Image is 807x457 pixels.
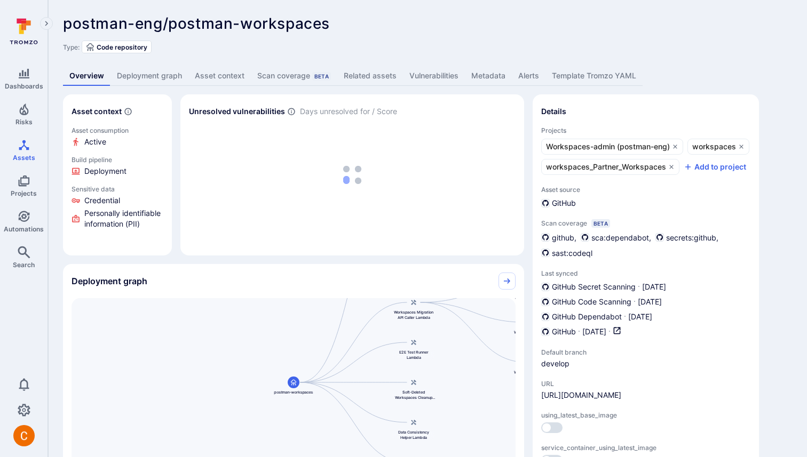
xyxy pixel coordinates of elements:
[189,106,285,117] h2: Unresolved vulnerabilities
[63,43,80,51] span: Type:
[541,126,750,134] span: Projects
[655,232,716,243] div: secrets:github
[541,380,621,388] span: URL
[72,126,163,134] p: Asset consumption
[63,264,524,298] div: Collapse
[512,66,545,86] a: Alerts
[72,137,163,147] li: Active
[72,106,122,117] h2: Asset context
[582,326,606,338] span: [DATE]
[591,219,610,228] div: Beta
[13,425,35,446] img: ACg8ocJuq_DPPTkXyD9OlTnVLvDrpObecjcADscmEHLMiTyEnTELew=s96-c
[628,311,652,322] span: [DATE]
[687,139,749,155] a: workspaces
[546,141,670,152] span: Workspaces-admin (postman-eng)
[541,444,750,452] span: service_container_using_latest_image
[465,66,512,86] a: Metadata
[13,425,35,446] div: Camilo Rivera
[337,66,403,86] a: Related assets
[43,19,50,28] i: Expand navigation menu
[642,282,666,292] span: [DATE]
[4,225,44,233] span: Automations
[545,66,643,86] a: Template Tromzo YAML
[512,369,555,380] span: Workspaces Migration Lambda - Beta
[72,195,163,206] li: Credential
[552,296,631,307] span: GitHub Code Scanning
[257,70,331,81] div: Scan coverage
[541,269,750,277] span: Last synced
[541,159,679,175] a: workspaces_Partner_Workspaces
[541,390,621,400] a: [URL][DOMAIN_NAME]
[392,309,435,320] span: Workspaces Migration API Caller Lambda
[512,329,555,340] span: Workspaces Migration Lambda - Stage
[69,124,165,149] a: Click to view evidence
[188,66,251,86] a: Asset context
[72,156,163,164] p: Build pipeline
[684,162,746,172] button: Add to project
[541,348,627,356] span: Default branch
[40,17,53,30] button: Expand navigation menu
[692,141,736,152] span: workspaces
[624,311,626,322] p: ·
[69,154,165,179] a: Click to view evidence
[541,106,566,117] h2: Details
[541,232,574,243] div: github
[541,219,587,227] span: Scan coverage
[541,139,683,155] a: Workspaces-admin (postman-eng)
[578,326,580,338] p: ·
[541,358,627,369] span: develop
[403,66,465,86] a: Vulnerabilities
[63,14,330,33] span: postman-eng/postman-workspaces
[552,311,622,322] span: GitHub Dependabot
[613,326,621,338] a: Open in GitHub dashboard
[552,282,636,292] span: GitHub Secret Scanning
[13,154,35,162] span: Assets
[300,106,397,117] span: Days unresolved for / Score
[110,66,188,86] a: Deployment graph
[312,72,331,81] div: Beta
[72,166,163,177] li: Deployment
[97,43,147,51] span: Code repository
[541,411,750,419] span: using_latest_base_image
[512,289,555,300] span: Workspaces Migration Lambda - Production
[638,296,662,307] span: [DATE]
[63,66,792,86] div: Asset tabs
[287,106,296,117] span: Number of vulnerabilities in status ‘Open’ ‘Triaged’ and ‘In process’ divided by score and scanne...
[552,326,576,337] span: GitHub
[392,389,435,400] span: Soft-Deleted Workspaces Cleanup Lambda
[634,296,636,307] p: ·
[581,232,649,243] div: sca:dependabot
[124,107,132,116] svg: Automatically discovered context associated with the asset
[392,429,435,440] span: Data Consistency Helper Lambda
[15,118,33,126] span: Risks
[638,282,640,292] p: ·
[72,208,163,229] li: Personally identifiable information (PII)
[13,261,35,269] span: Search
[72,276,147,286] h2: Deployment graph
[5,82,43,90] span: Dashboards
[608,326,611,338] p: ·
[69,183,165,231] a: Click to view evidence
[546,162,666,172] span: workspaces_Partner_Workspaces
[11,189,37,197] span: Projects
[72,185,163,193] p: Sensitive data
[541,247,592,259] div: sast:codeql
[274,389,313,395] span: postman-workspaces
[541,186,750,194] span: Asset source
[541,198,576,209] div: GitHub
[392,349,435,360] span: E2E Test Runner Lambda
[63,66,110,86] a: Overview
